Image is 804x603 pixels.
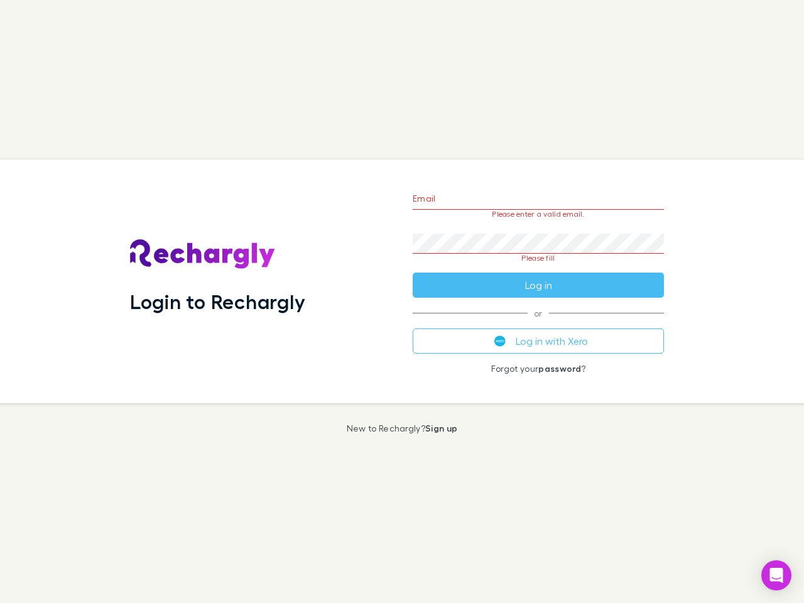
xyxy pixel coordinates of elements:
img: Xero's logo [494,335,506,347]
h1: Login to Rechargly [130,290,305,313]
img: Rechargly's Logo [130,239,276,269]
div: Open Intercom Messenger [761,560,791,590]
a: password [538,363,581,374]
button: Log in [413,273,664,298]
p: Please fill [413,254,664,263]
p: New to Rechargly? [347,423,458,433]
p: Forgot your ? [413,364,664,374]
a: Sign up [425,423,457,433]
button: Log in with Xero [413,329,664,354]
p: Please enter a valid email. [413,210,664,219]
